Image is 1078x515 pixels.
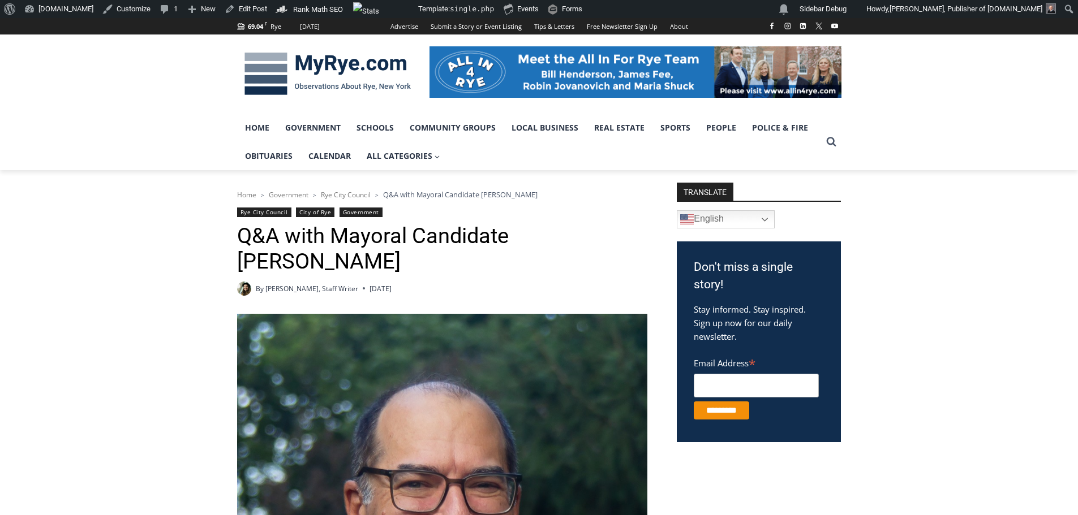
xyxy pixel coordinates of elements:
a: Government [340,207,383,217]
a: Schools [349,114,402,142]
button: View Search Form [821,132,841,152]
nav: Secondary Navigation [384,18,694,34]
nav: Breadcrumbs [237,189,647,200]
a: Free Newsletter Sign Up [581,18,664,34]
span: By [256,283,264,294]
a: Facebook [765,19,779,33]
span: All Categories [367,150,440,162]
span: [PERSON_NAME], Publisher of [DOMAIN_NAME] [890,5,1042,13]
a: Advertise [384,18,424,34]
a: Tips & Letters [528,18,581,34]
a: [PERSON_NAME], Staff Writer [265,284,358,293]
img: All in for Rye [430,46,841,97]
a: Community Groups [402,114,504,142]
a: Author image [237,282,251,296]
a: Local Business [504,114,586,142]
span: > [261,191,264,199]
a: Linkedin [796,19,810,33]
a: Sports [652,114,698,142]
a: Instagram [781,19,794,33]
div: Rye [270,21,281,32]
span: > [375,191,379,199]
a: English [677,210,775,228]
a: Government [277,114,349,142]
a: YouTube [828,19,841,33]
span: > [313,191,316,199]
img: (PHOTO: MyRye.com Intern and Editor Tucker Smith. Contributed.)Tucker Smith, MyRye.com [237,282,251,296]
a: Home [237,190,256,200]
img: en [680,213,694,226]
div: [DATE] [300,21,320,32]
a: Rye City Council [321,190,371,200]
a: Calendar [300,142,359,170]
h1: Q&A with Mayoral Candidate [PERSON_NAME] [237,223,647,275]
p: Stay informed. Stay inspired. Sign up now for our daily newsletter. [694,302,824,343]
a: Obituaries [237,142,300,170]
span: Q&A with Mayoral Candidate [PERSON_NAME] [383,189,538,200]
time: [DATE] [370,283,392,294]
a: Police & Fire [744,114,816,142]
label: Email Address [694,352,819,372]
a: Rye City Council [237,207,291,217]
strong: TRANSLATE [677,183,733,201]
a: X [812,19,826,33]
a: Government [269,190,308,200]
a: Submit a Story or Event Listing [424,18,528,34]
nav: Primary Navigation [237,114,821,171]
span: F [265,20,267,27]
a: About [664,18,694,34]
span: Rank Math SEO [293,5,343,14]
a: Real Estate [586,114,652,142]
a: All Categories [359,142,448,170]
a: People [698,114,744,142]
span: 69.04 [248,22,263,31]
a: City of Rye [296,207,334,217]
img: Views over 48 hours. Click for more Jetpack Stats. [353,2,416,16]
img: MyRye.com [237,45,418,103]
span: single.php [450,5,494,13]
a: Home [237,114,277,142]
h3: Don't miss a single story! [694,258,824,294]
